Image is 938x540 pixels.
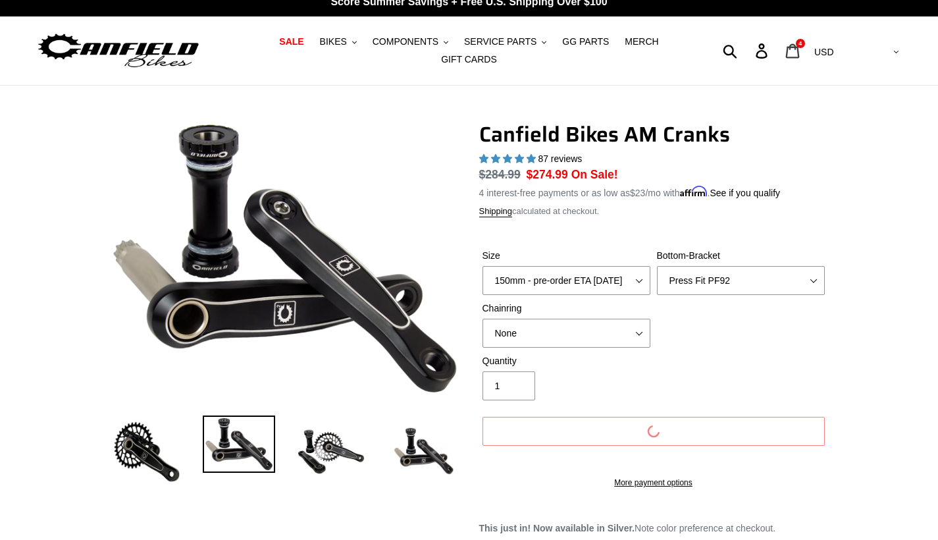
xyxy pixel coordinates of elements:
[457,33,553,51] button: SERVICE PARTS
[464,36,536,47] span: SERVICE PARTS
[538,153,582,164] span: 87 reviews
[434,51,504,68] a: GIFT CARDS
[657,249,825,263] label: Bottom-Bracket
[313,33,363,51] button: BIKES
[479,522,828,535] p: Note color preference at checkout.
[571,166,618,183] span: On Sale!
[366,33,455,51] button: COMPONENTS
[479,168,521,181] s: $284.99
[618,33,665,51] a: MERCH
[203,416,275,473] img: Load image into Gallery viewer, Canfield Cranks
[36,30,201,72] img: Canfield Bikes
[798,40,802,47] span: 4
[482,249,650,263] label: Size
[479,523,635,533] strong: This just in! Now available in Silver.
[479,206,513,217] a: Shipping
[730,36,764,65] input: Search
[556,33,615,51] a: GG PARTS
[479,122,828,147] h1: Canfield Bikes AM Cranks
[479,153,538,164] span: 4.97 stars
[625,36,658,47] span: MERCH
[482,477,825,489] a: More payment options
[482,417,825,446] button: Add to cart
[630,188,645,198] span: $23
[320,36,347,47] span: BIKES
[279,36,303,47] span: SALE
[111,416,183,488] img: Load image into Gallery viewer, Canfield Bikes AM Cranks
[295,416,367,488] img: Load image into Gallery viewer, Canfield Bikes AM Cranks
[479,205,828,218] div: calculated at checkout.
[527,168,568,181] span: $274.99
[710,188,780,198] a: See if you qualify - Learn more about Affirm Financing (opens in modal)
[482,354,650,368] label: Quantity
[778,37,809,65] a: 4
[482,302,650,315] label: Chainring
[479,183,781,200] p: 4 interest-free payments or as low as /mo with .
[387,416,459,488] img: Load image into Gallery viewer, CANFIELD-AM_DH-CRANKS
[562,36,609,47] span: GG PARTS
[273,33,310,51] a: SALE
[680,186,708,197] span: Affirm
[441,54,497,65] span: GIFT CARDS
[373,36,438,47] span: COMPONENTS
